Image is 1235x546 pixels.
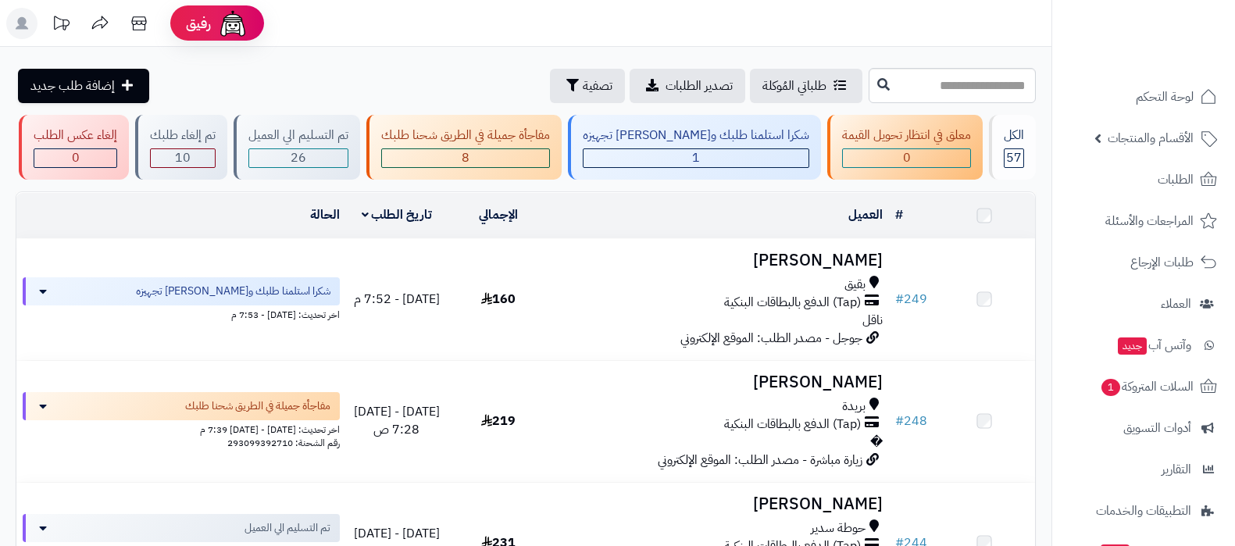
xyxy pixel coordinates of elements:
[630,69,745,103] a: تصدير الطلبات
[23,305,340,322] div: اخر تحديث: [DATE] - 7:53 م
[1062,285,1226,323] a: العملاء
[680,329,862,348] span: جوجل - مصدر الطلب: الموقع الإلكتروني
[895,412,927,430] a: #248
[583,77,612,95] span: تصفية
[1123,417,1191,439] span: أدوات التسويق
[1096,500,1191,522] span: التطبيقات والخدمات
[150,127,216,145] div: تم إلغاء طلبك
[895,290,904,309] span: #
[72,148,80,167] span: 0
[1161,293,1191,315] span: العملاء
[844,276,866,294] span: بقيق
[245,520,330,536] span: تم التسليم الي العميل
[584,149,808,167] div: 1
[354,290,440,309] span: [DATE] - 7:52 م
[1062,78,1226,116] a: لوحة التحكم
[862,311,883,330] span: ناقل
[848,205,883,224] a: العميل
[1129,26,1220,59] img: logo-2.png
[842,398,866,416] span: بريدة
[217,8,248,39] img: ai-face.png
[666,77,733,95] span: تصدير الطلبات
[1100,376,1194,398] span: السلات المتروكة
[724,294,861,312] span: (Tap) الدفع بالبطاقات البنكية
[381,127,550,145] div: مفاجأة جميلة في الطريق شحنا طلبك
[903,148,911,167] span: 0
[18,69,149,103] a: إضافة طلب جديد
[555,373,882,391] h3: [PERSON_NAME]
[870,433,883,451] span: �
[185,398,330,414] span: مفاجأة جميلة في الطريق شحنا طلبك
[895,290,927,309] a: #249
[481,412,516,430] span: 219
[842,127,971,145] div: معلق في انتظار تحويل القيمة
[479,205,518,224] a: الإجمالي
[23,420,340,437] div: اخر تحديث: [DATE] - [DATE] 7:39 م
[1062,202,1226,240] a: المراجعات والأسئلة
[16,115,132,180] a: إلغاء عكس الطلب 0
[1062,368,1226,405] a: السلات المتروكة1
[1062,244,1226,281] a: طلبات الإرجاع
[462,148,469,167] span: 8
[811,519,866,537] span: حوطة سدير
[175,148,191,167] span: 10
[186,14,211,33] span: رفيق
[1062,451,1226,488] a: التقارير
[724,416,861,434] span: (Tap) الدفع بالبطاقات البنكية
[34,149,116,167] div: 0
[1006,148,1022,167] span: 57
[750,69,862,103] a: طلباتي المُوكلة
[1105,210,1194,232] span: المراجعات والأسئلة
[1004,127,1024,145] div: الكل
[230,115,363,180] a: تم التسليم الي العميل 26
[382,149,549,167] div: 8
[986,115,1039,180] a: الكل57
[1062,161,1226,198] a: الطلبات
[30,77,115,95] span: إضافة طلب جديد
[1116,334,1191,356] span: وآتس آب
[248,127,348,145] div: تم التسليم الي العميل
[658,451,862,469] span: زيارة مباشرة - مصدر الطلب: الموقع الإلكتروني
[291,148,306,167] span: 26
[132,115,230,180] a: تم إلغاء طلبك 10
[1108,127,1194,149] span: الأقسام والمنتجات
[249,149,348,167] div: 26
[151,149,215,167] div: 10
[565,115,824,180] a: شكرا استلمنا طلبك و[PERSON_NAME] تجهيزه 1
[1130,252,1194,273] span: طلبات الإرجاع
[41,8,80,43] a: تحديثات المنصة
[1062,492,1226,530] a: التطبيقات والخدمات
[136,284,330,299] span: شكرا استلمنا طلبك و[PERSON_NAME] تجهيزه
[843,149,970,167] div: 0
[555,252,882,269] h3: [PERSON_NAME]
[895,412,904,430] span: #
[362,205,433,224] a: تاريخ الطلب
[1101,378,1121,397] span: 1
[310,205,340,224] a: الحالة
[1062,409,1226,447] a: أدوات التسويق
[227,436,340,450] span: رقم الشحنة: 293099392710
[824,115,986,180] a: معلق في انتظار تحويل القيمة 0
[1062,327,1226,364] a: وآتس آبجديد
[895,205,903,224] a: #
[1158,169,1194,191] span: الطلبات
[354,402,440,439] span: [DATE] - [DATE] 7:28 ص
[550,69,625,103] button: تصفية
[1162,459,1191,480] span: التقارير
[1118,337,1147,355] span: جديد
[583,127,809,145] div: شكرا استلمنا طلبك و[PERSON_NAME] تجهيزه
[692,148,700,167] span: 1
[762,77,826,95] span: طلباتي المُوكلة
[481,290,516,309] span: 160
[363,115,565,180] a: مفاجأة جميلة في الطريق شحنا طلبك 8
[1136,86,1194,108] span: لوحة التحكم
[555,495,882,513] h3: [PERSON_NAME]
[34,127,117,145] div: إلغاء عكس الطلب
